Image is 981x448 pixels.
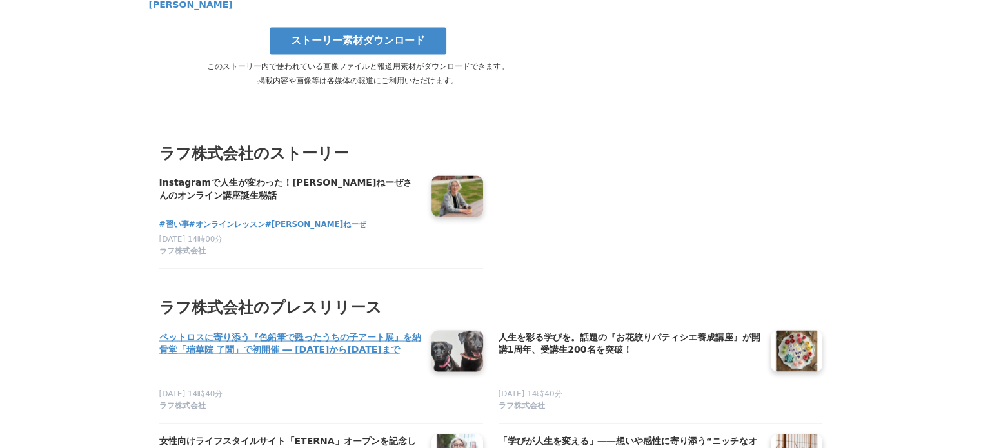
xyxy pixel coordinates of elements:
p: このストーリー内で使われている画像ファイルと報道用素材がダウンロードできます。 掲載内容や画像等は各媒体の報道にご利用いただけます。 [149,59,567,88]
a: ラフ株式会社 [499,400,760,413]
span: [DATE] 14時40分 [159,389,223,398]
a: ラフ株式会社 [159,400,421,413]
h2: ラフ株式会社のプレスリリース [159,295,822,319]
span: [DATE] 14時40分 [499,389,562,398]
a: #[PERSON_NAME]ねーぜ [265,218,367,230]
a: #習い事 [159,218,189,230]
a: [PERSON_NAME] [149,2,233,9]
h3: ラフ株式会社のストーリー [159,141,822,165]
a: Instagramで人生が変わった！[PERSON_NAME]ねーぜさんのオンライン講座誕生秘話 [159,175,421,202]
a: ペットロスに寄り添う『色鉛筆で甦ったうちの子アート展』を納骨堂「瑞華院 了聞」で初開催 ― [DATE]から[DATE]まで [159,330,421,357]
span: [DATE] 14時00分 [159,234,223,243]
a: ストーリー素材ダウンロード [270,27,446,54]
a: 人生を彩る学びを。話題の『お花絞りパティシエ養成講座』が開講1周年、受講生200名を突破！ [499,330,760,357]
span: ラフ株式会社 [159,400,206,411]
span: ラフ株式会社 [159,245,206,256]
a: #オンラインレッスン [189,218,265,230]
a: ラフ株式会社 [159,245,421,258]
span: ラフ株式会社 [499,400,545,411]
